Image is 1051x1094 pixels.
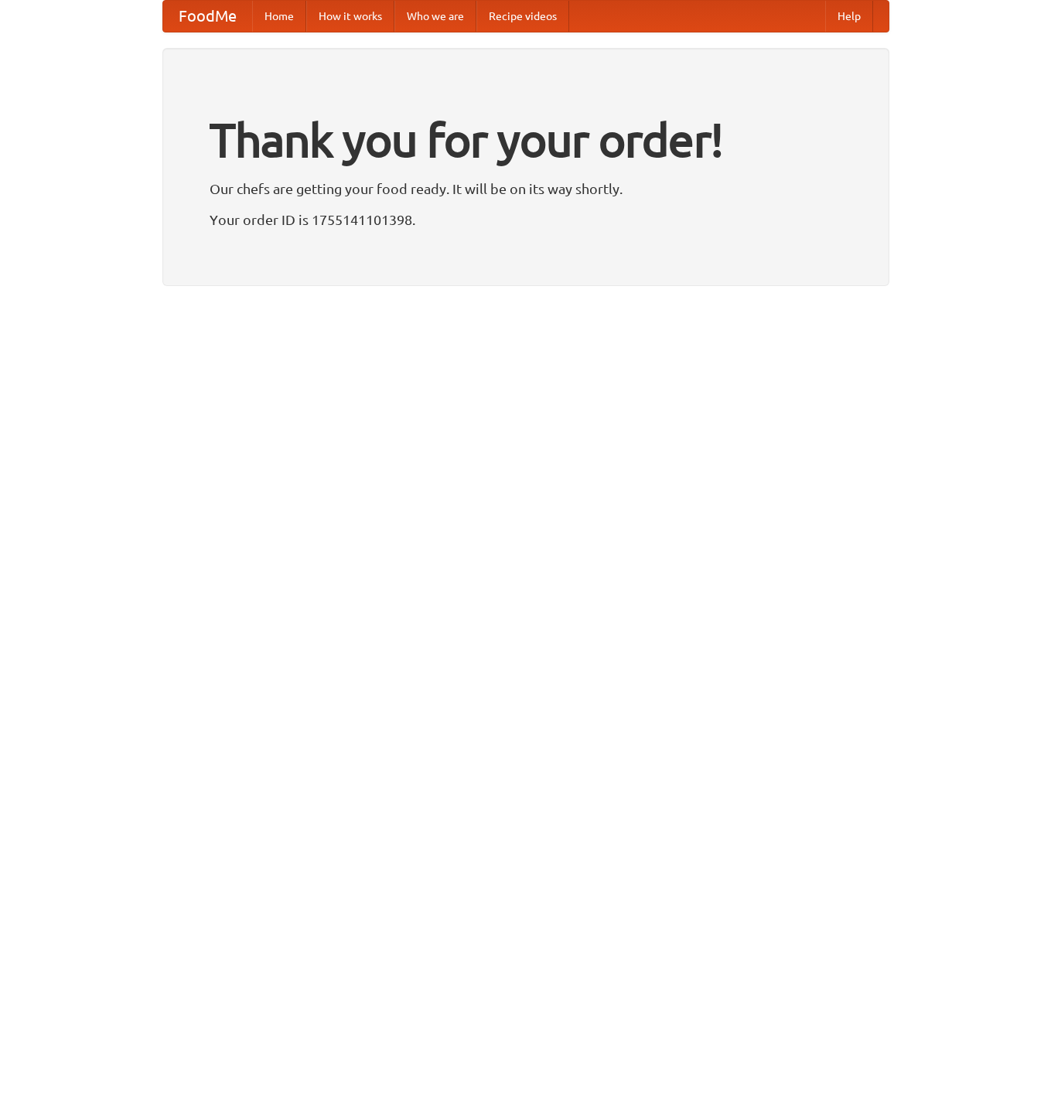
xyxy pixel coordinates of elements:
a: Recipe videos [476,1,569,32]
a: Who we are [394,1,476,32]
p: Your order ID is 1755141101398. [210,208,842,231]
a: Help [825,1,873,32]
a: FoodMe [163,1,252,32]
a: Home [252,1,306,32]
a: How it works [306,1,394,32]
h1: Thank you for your order! [210,103,842,177]
p: Our chefs are getting your food ready. It will be on its way shortly. [210,177,842,200]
